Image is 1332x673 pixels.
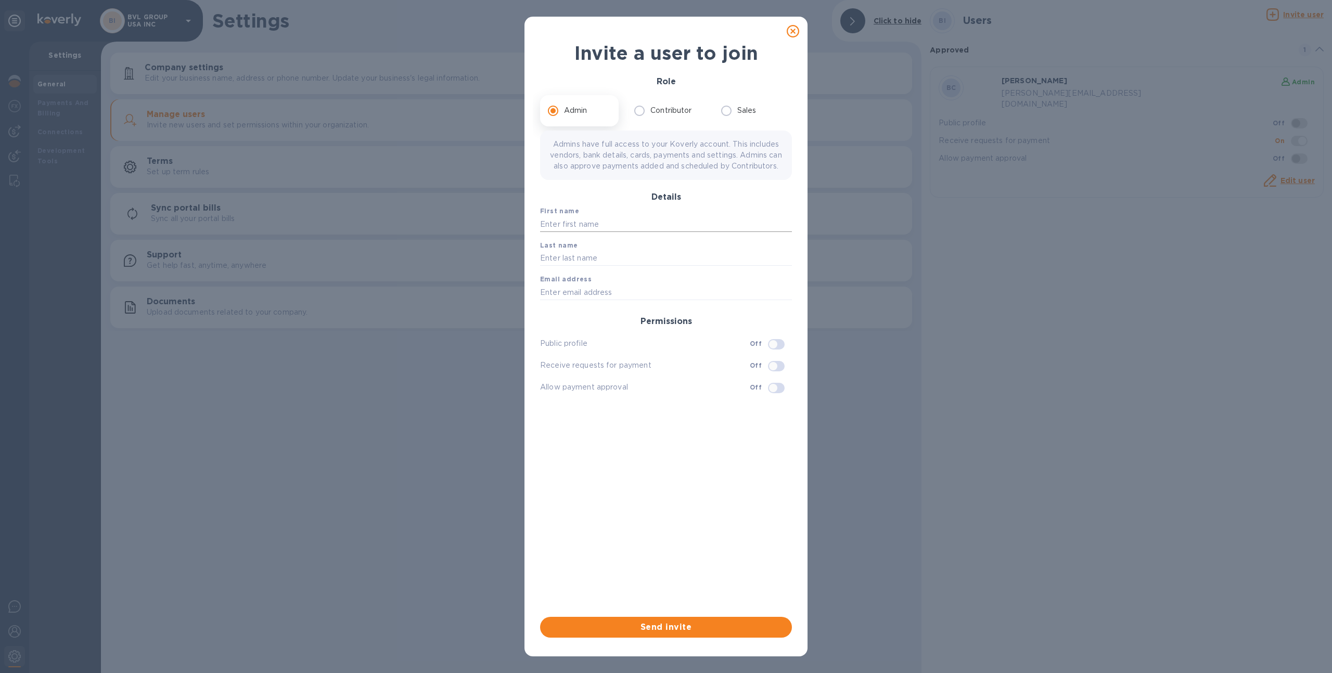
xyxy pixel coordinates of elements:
p: Public profile [540,338,750,349]
input: Enter email address [540,284,792,300]
h3: Permissions [540,317,792,327]
p: Admin [564,105,587,116]
b: Off [750,383,762,391]
span: Send invite [548,621,784,633]
p: Admins have full access to your Koverly account. This includes vendors, bank details, cards, paym... [548,139,784,172]
div: role [540,95,792,126]
input: Enter last name [540,251,792,266]
h3: Role [540,77,792,87]
p: Allow payment approval [540,382,750,393]
b: Off [750,340,762,347]
p: Sales [737,105,757,116]
b: Invite a user to join [574,42,758,64]
input: Enter first name [540,216,792,232]
b: First name [540,207,579,215]
b: Email address [540,275,592,283]
b: Off [750,361,762,369]
b: Last name [540,241,578,249]
p: Contributor [650,105,691,116]
h3: Details [540,192,792,202]
p: Receive requests for payment [540,360,750,371]
button: Send invite [540,617,792,638]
